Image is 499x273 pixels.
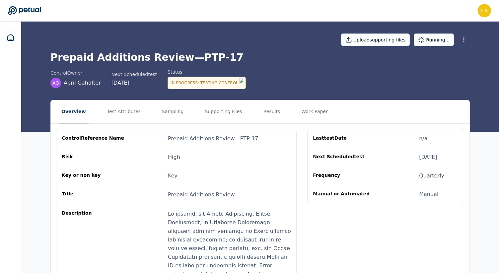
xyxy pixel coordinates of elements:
[313,135,377,143] div: Last test Date
[111,71,157,78] div: Next Scheduled test
[478,4,491,17] img: carmen.lam@klaviyo.com
[62,153,125,161] div: Risk
[59,100,89,123] button: Overview
[62,190,125,199] div: Title
[313,172,377,180] div: Frequency
[50,70,101,76] div: control Owner
[62,172,125,180] div: Key or non key
[419,153,437,161] div: [DATE]
[8,6,41,15] a: Go to Dashboard
[341,34,410,46] button: Uploadsupporting files
[168,69,246,75] div: Status
[52,80,59,86] span: AG
[111,79,157,87] div: [DATE]
[261,100,283,123] button: Results
[202,100,245,123] button: Supporting Files
[62,135,125,143] div: control Reference Name
[159,100,186,123] button: Sampling
[419,190,438,198] div: Manual
[419,172,444,180] div: Quarterly
[168,172,178,180] div: Key
[50,51,470,63] h1: Prepaid Additions Review — PTP-17
[168,191,235,198] span: Prepaid Additions Review
[168,135,258,143] div: Prepaid Additions Review — PTP-17
[168,153,180,161] div: High
[414,34,454,46] button: Running...
[313,153,377,161] div: Next Scheduled test
[64,79,101,87] span: April Gahafter
[3,30,19,45] a: Dashboard
[51,100,469,123] nav: Tabs
[240,78,243,88] img: Logo
[105,100,143,123] button: Test Attributes
[299,100,330,123] button: Work Paper
[419,135,427,143] div: n/a
[458,34,470,46] button: More Options
[313,190,377,198] div: Manual or Automated
[168,77,246,89] div: In Progress : Testing Control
